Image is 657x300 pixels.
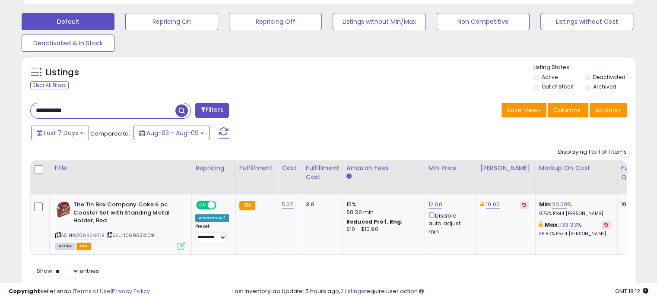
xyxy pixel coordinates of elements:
[621,164,651,182] div: Fulfillable Quantity
[9,287,40,295] strong: Copyright
[22,13,114,30] button: Default
[346,173,352,180] small: Amazon Fees.
[282,200,294,209] a: 5.25
[215,202,229,209] span: OFF
[346,208,418,216] div: $0.30 min
[480,164,532,173] div: [PERSON_NAME]
[333,13,425,30] button: Listings without Min/Max
[539,231,611,237] p: 36.84% Profit [PERSON_NAME]
[539,211,611,217] p: 8.75% Profit [PERSON_NAME]
[239,164,274,173] div: Fulfillment
[73,201,178,227] b: The Tin Box Company Coke 6 pc Coaster Set with Standing Metal Holder, Red
[539,164,614,173] div: Markup on Cost
[195,224,229,243] div: Preset:
[197,202,208,209] span: ON
[53,164,188,173] div: Title
[590,103,627,117] button: Actions
[282,164,298,173] div: Cost
[553,106,581,114] span: Columns
[539,201,611,217] div: %
[552,200,567,209] a: 20.00
[55,243,75,250] span: All listings currently available for purchase on Amazon
[542,73,558,81] label: Active
[428,200,442,209] a: 12.00
[37,267,99,275] span: Show: entries
[239,201,255,210] small: FBA
[133,126,209,140] button: Aug-03 - Aug-09
[22,35,114,52] button: Deactivated & In Stock
[44,129,78,137] span: Last 7 Days
[55,201,71,218] img: 41ejErziz6L._SL40_.jpg
[437,13,530,30] button: Non Competitive
[195,164,232,173] div: Repricing
[55,201,185,249] div: ASIN:
[105,232,154,239] span: | SKU: 1069821209
[346,218,403,225] b: Reduced Prof. Rng.
[539,200,552,208] b: Min:
[112,287,150,295] a: Privacy Policy
[73,232,104,239] a: B08NR2KFDB
[486,200,500,209] a: 19.00
[46,66,79,79] h5: Listings
[593,73,625,81] label: Deactivated
[346,201,418,208] div: 15%
[542,83,573,90] label: Out of Stock
[146,129,199,137] span: Aug-03 - Aug-09
[593,83,616,90] label: Archived
[545,221,560,229] b: Max:
[428,211,470,236] div: Disable auto adjust min
[229,13,322,30] button: Repricing Off
[621,201,648,208] div: 19
[346,226,418,233] div: $10 - $10.90
[540,13,633,30] button: Listings without Cost
[195,214,229,222] div: Amazon AI *
[306,201,336,208] div: 3.9
[539,221,611,237] div: %
[76,243,91,250] span: FBA
[306,164,339,182] div: Fulfillment Cost
[346,164,421,173] div: Amazon Fees
[535,160,617,194] th: The percentage added to the cost of goods (COGS) that forms the calculator for Min & Max prices.
[560,221,577,229] a: 133.33
[232,287,648,296] div: Last InventoryLab Update: 5 hours ago, require user action.
[30,81,69,89] div: Clear All Filters
[195,103,229,118] button: Filters
[9,287,150,296] div: seller snap | |
[125,13,218,30] button: Repricing On
[74,287,111,295] a: Terms of Use
[501,103,546,117] button: Save View
[615,287,648,295] span: 2025-08-17 18:12 GMT
[90,129,130,138] span: Compared to:
[548,103,588,117] button: Columns
[31,126,89,140] button: Last 7 Days
[340,287,364,295] a: 2 listings
[533,63,635,72] p: Listing States:
[428,164,473,173] div: Min Price
[558,148,627,156] div: Displaying 1 to 1 of 1 items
